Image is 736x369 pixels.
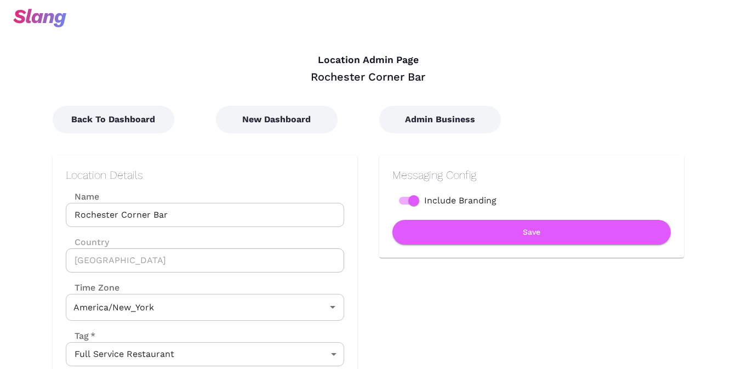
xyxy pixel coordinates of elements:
[66,168,344,181] h2: Location Details
[53,106,174,133] button: Back To Dashboard
[53,114,174,124] a: Back To Dashboard
[66,330,95,342] label: Tag
[392,220,671,245] button: Save
[379,114,501,124] a: Admin Business
[66,236,344,248] label: Country
[379,106,501,133] button: Admin Business
[66,342,344,366] div: Full Service Restaurant
[216,106,338,133] button: New Dashboard
[53,70,684,84] div: Rochester Corner Bar
[325,299,340,315] button: Open
[53,54,684,66] h4: Location Admin Page
[424,194,497,207] span: Include Branding
[13,9,66,27] img: svg+xml;base64,PHN2ZyB3aWR0aD0iOTciIGhlaWdodD0iMzQiIHZpZXdCb3g9IjAgMCA5NyAzNCIgZmlsbD0ibm9uZSIgeG...
[66,281,344,294] label: Time Zone
[216,114,338,124] a: New Dashboard
[66,190,344,203] label: Name
[392,168,671,181] h2: Messaging Config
